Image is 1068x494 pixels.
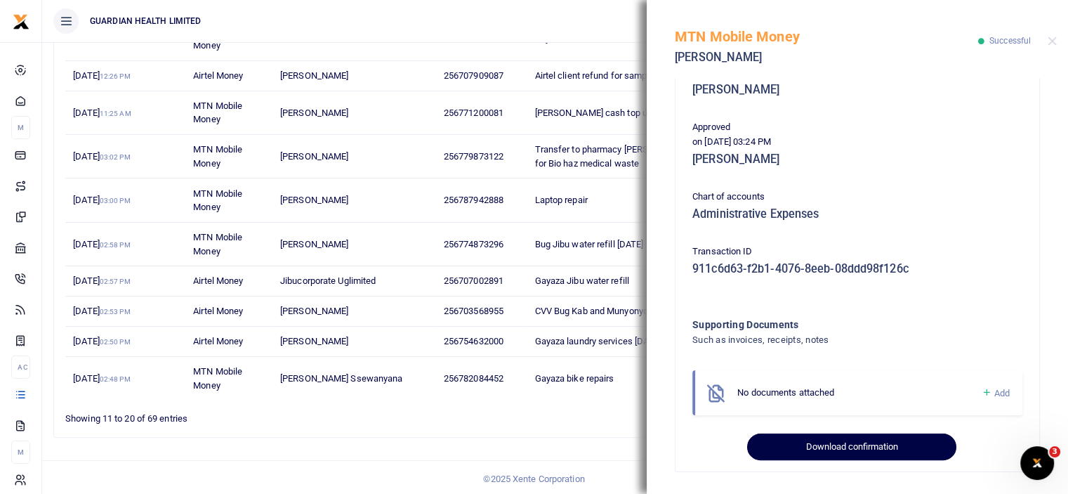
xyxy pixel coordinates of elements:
[444,373,503,384] span: 256782084452
[534,70,691,81] span: Airtel client refund for sample not done
[100,278,131,285] small: 02:57 PM
[692,207,1022,221] h5: Administrative Expenses
[444,275,503,286] span: 256707002891
[444,70,503,81] span: 256707909087
[11,441,30,464] li: M
[280,239,348,249] span: [PERSON_NAME]
[534,373,614,384] span: Gayaza bike repairs
[280,275,376,286] span: Jibucorporate Uglimited
[193,188,242,213] span: MTN Mobile Money
[444,306,503,316] span: 256703568955
[444,336,503,346] span: 256754632000
[692,152,1022,167] h5: [PERSON_NAME]
[73,275,130,286] span: [DATE]
[1020,446,1054,480] iframe: Intercom live chat
[100,308,131,316] small: 02:53 PM
[675,51,978,65] h5: [PERSON_NAME]
[13,15,29,26] a: logo-small logo-large logo-large
[534,275,628,286] span: Gayaza Jibu water refill
[692,135,1022,150] p: on [DATE] 03:24 PM
[73,151,130,162] span: [DATE]
[280,306,348,316] span: [PERSON_NAME]
[534,144,714,169] span: Transfer to pharmacy [PERSON_NAME] cash for Bio haz medical waste
[73,239,130,249] span: [DATE]
[444,108,503,118] span: 256771200081
[193,336,243,346] span: Airtel Money
[100,110,131,117] small: 11:25 AM
[280,151,348,162] span: [PERSON_NAME]
[193,232,242,256] span: MTN Mobile Money
[193,144,242,169] span: MTN Mobile Money
[73,306,130,316] span: [DATE]
[444,239,503,249] span: 256774873296
[692,120,1022,135] p: Approved
[11,116,30,139] li: M
[692,190,1022,204] p: Chart of accounts
[534,239,643,249] span: Bug Jibu water refill [DATE]
[100,338,131,346] small: 02:50 PM
[675,28,978,45] h5: MTN Mobile Money
[193,275,243,286] span: Airtel Money
[100,153,131,161] small: 03:02 PM
[73,373,130,384] span: [DATE]
[100,375,131,383] small: 02:48 PM
[1048,37,1057,46] button: Close
[11,356,30,379] li: Ac
[737,387,834,398] span: No documents attached
[100,241,131,249] small: 02:58 PM
[280,70,348,81] span: [PERSON_NAME]
[444,195,503,205] span: 256787942888
[534,195,587,205] span: Laptop repair
[193,366,242,391] span: MTN Mobile Money
[747,434,956,460] button: Download confirmation
[444,151,503,162] span: 256779873122
[280,336,348,346] span: [PERSON_NAME]
[534,108,652,118] span: [PERSON_NAME] cash top up
[692,332,965,348] h4: Such as invoices, receipts, notes
[84,15,206,27] span: GUARDIAN HEALTH LIMITED
[193,306,243,316] span: Airtel Money
[1049,446,1060,457] span: 3
[280,373,402,384] span: [PERSON_NAME] Ssewanyana
[981,385,1010,401] a: Add
[989,36,1031,46] span: Successful
[73,336,130,346] span: [DATE]
[100,72,131,80] small: 12:26 PM
[193,100,242,125] span: MTN Mobile Money
[193,70,243,81] span: Airtel Money
[13,13,29,30] img: logo-small
[692,83,1022,97] h5: [PERSON_NAME]
[534,336,661,346] span: Gayaza laundry services [DATE]
[692,245,1022,259] p: Transaction ID
[692,262,1022,276] h5: 911c6d63-f2b1-4076-8eeb-08ddd98f126c
[100,197,131,204] small: 03:00 PM
[65,404,468,426] div: Showing 11 to 20 of 69 entries
[692,317,965,332] h4: Supporting Documents
[280,195,348,205] span: [PERSON_NAME]
[73,70,130,81] span: [DATE]
[994,388,1010,398] span: Add
[73,195,130,205] span: [DATE]
[534,306,716,316] span: CVV Bug Kab and Munyonyo laundry services
[73,108,131,118] span: [DATE]
[280,108,348,118] span: [PERSON_NAME]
